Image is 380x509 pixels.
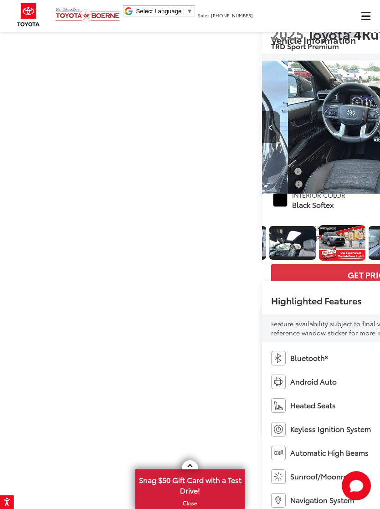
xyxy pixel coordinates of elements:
span: Sales [198,12,210,19]
img: 2025 Toyota 4Runner TRD Sport Premium [318,225,366,261]
svg: Start Chat [342,471,371,500]
a: Select Language​ [136,8,192,15]
span: Select Language [136,8,181,15]
img: Android Auto [271,375,286,389]
a: Expand Photo 18 [269,225,316,261]
span: 2025 [271,24,304,43]
img: Vic Vaughan Toyota of Boerne [55,7,120,23]
h2: Highlighted Features [271,295,362,305]
img: 2025 Toyota 4Runner TRD Sport Premium [269,230,316,257]
button: Toggle Chat Window [342,471,371,500]
img: Automatic High Beams [271,446,286,460]
span: TRD Sport Premium [271,41,339,51]
span: Heated Seats [290,400,336,411]
span: Snag $50 Gift Card with a Test Drive! [136,470,244,498]
button: Previous image [262,111,280,143]
img: Bluetooth® [271,351,286,365]
span: Bluetooth® [290,353,328,363]
span: ▼ [186,8,192,15]
img: Heated Seats [271,398,286,413]
img: Keyless Ignition System [271,422,286,437]
span: Automatic High Beams [290,447,369,458]
span: [PHONE_NUMBER] [211,12,253,19]
span: Navigation System [290,495,354,505]
span: Android Auto [290,376,337,387]
span: Sunroof/Moonroof [290,471,355,482]
img: Sunroof/Moonroof [271,469,286,484]
a: Expand Photo 19 [319,225,365,261]
span: Keyless Ignition System [290,424,371,434]
img: Navigation System [271,493,286,508]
